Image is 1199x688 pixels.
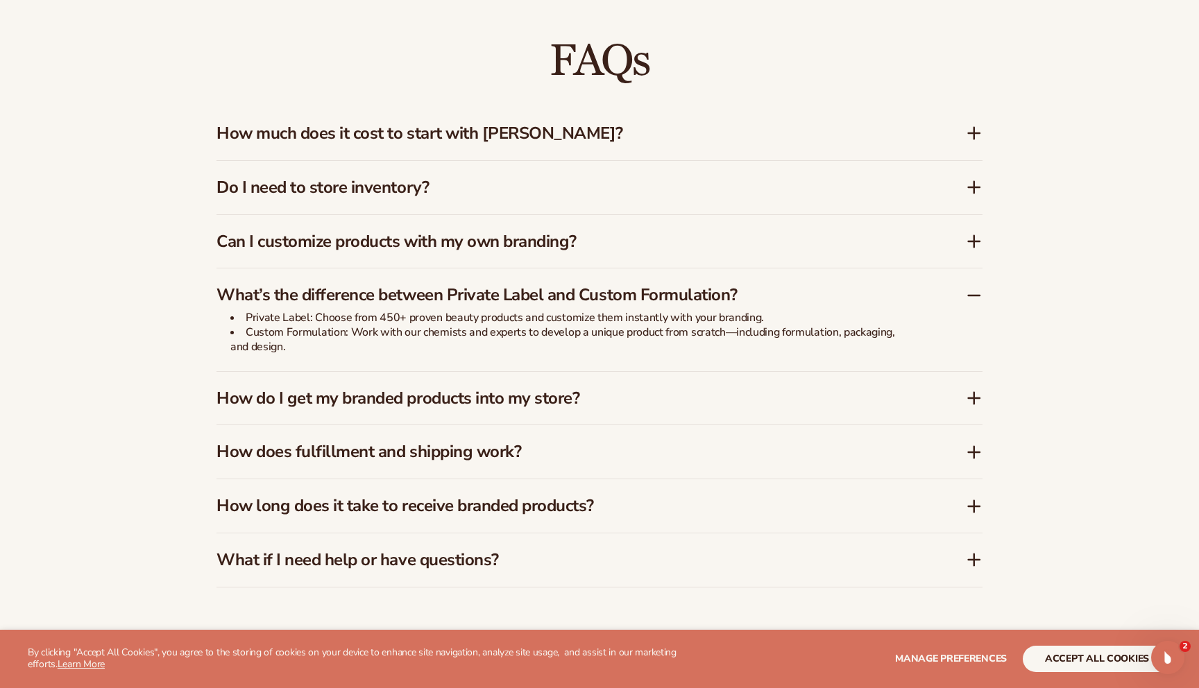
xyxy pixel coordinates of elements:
[216,38,983,85] h2: FAQs
[216,178,924,198] h3: Do I need to store inventory?
[216,550,924,570] h3: What if I need help or have questions?
[28,647,712,671] p: By clicking "Accept All Cookies", you agree to the storing of cookies on your device to enhance s...
[216,285,924,305] h3: What’s the difference between Private Label and Custom Formulation?
[216,496,924,516] h3: How long does it take to receive branded products?
[216,442,924,462] h3: How does fulfillment and shipping work?
[1023,646,1171,672] button: accept all cookies
[895,652,1007,665] span: Manage preferences
[1151,641,1184,674] iframe: Intercom live chat
[58,657,105,671] a: Learn More
[216,388,924,409] h3: How do I get my branded products into my store?
[1180,641,1191,652] span: 2
[230,311,910,325] li: Private Label: Choose from 450+ proven beauty products and customize them instantly with your bra...
[216,232,924,252] h3: Can I customize products with my own branding?
[216,123,924,144] h3: How much does it cost to start with [PERSON_NAME]?
[230,325,910,354] li: Custom Formulation: Work with our chemists and experts to develop a unique product from scratch—i...
[895,646,1007,672] button: Manage preferences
